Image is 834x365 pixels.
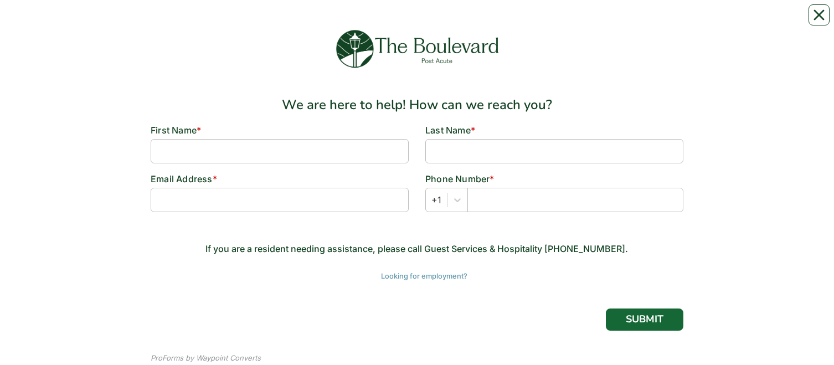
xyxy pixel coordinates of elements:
[425,125,471,136] span: Last Name
[606,309,683,331] button: SUBMIT
[151,353,261,364] div: ProForms by Waypoint Converts
[334,29,500,69] img: 090cd9b8-eec9-4ece-9f6c-2db1674cfcfe.jpg
[151,95,683,115] div: We are here to help! How can we reach you?
[151,173,213,184] span: Email Address
[151,125,197,136] span: First Name
[425,173,490,184] span: Phone Number
[809,4,830,25] button: Close
[205,243,628,254] a: If you are a resident needing assistance, please call Guest Services & Hospitality [PHONE_NUMBER].
[381,272,467,280] a: Looking for employment?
